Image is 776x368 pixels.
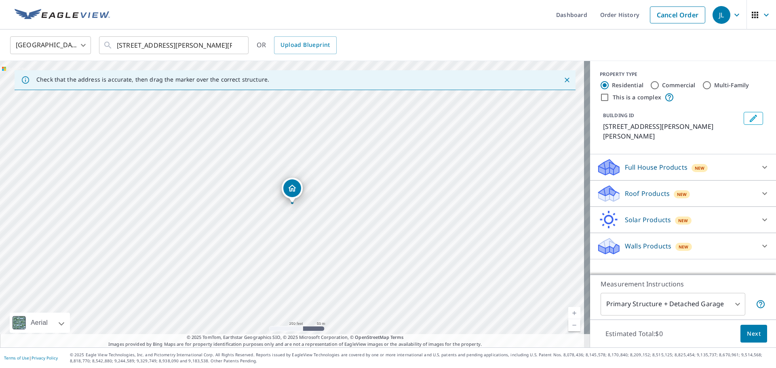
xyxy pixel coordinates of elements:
[36,76,269,83] p: Check that the address is accurate, then drag the marker over the correct structure.
[597,236,770,256] div: Walls ProductsNew
[390,334,404,340] a: Terms
[740,325,767,343] button: Next
[597,158,770,177] div: Full House ProductsNew
[280,40,330,50] span: Upload Blueprint
[28,313,50,333] div: Aerial
[597,210,770,229] div: Solar ProductsNew
[599,325,669,343] p: Estimated Total: $0
[678,217,688,224] span: New
[597,184,770,203] div: Roof ProductsNew
[625,189,670,198] p: Roof Products
[4,355,58,360] p: |
[355,334,389,340] a: OpenStreetMap
[117,34,232,57] input: Search by address or latitude-longitude
[625,241,671,251] p: Walls Products
[625,215,671,225] p: Solar Products
[4,355,29,361] a: Terms of Use
[756,299,765,309] span: Your report will include the primary structure and a detached garage if one exists.
[613,93,661,101] label: This is a complex
[562,75,572,85] button: Close
[10,34,91,57] div: [GEOGRAPHIC_DATA]
[257,36,337,54] div: OR
[625,162,687,172] p: Full House Products
[10,313,70,333] div: Aerial
[744,112,763,125] button: Edit building 1
[650,6,705,23] a: Cancel Order
[747,329,761,339] span: Next
[679,244,689,250] span: New
[612,81,643,89] label: Residential
[601,279,765,289] p: Measurement Instructions
[282,178,303,203] div: Dropped pin, building 1, Residential property, 7211 Westfield Woods Dr O Fallon, MO 63368
[15,9,110,21] img: EV Logo
[603,122,740,141] p: [STREET_ADDRESS][PERSON_NAME][PERSON_NAME]
[603,112,634,119] p: BUILDING ID
[70,352,772,364] p: © 2025 Eagle View Technologies, Inc. and Pictometry International Corp. All Rights Reserved. Repo...
[600,71,766,78] div: PROPERTY TYPE
[695,165,705,171] span: New
[187,334,404,341] span: © 2025 TomTom, Earthstar Geographics SIO, © 2025 Microsoft Corporation, ©
[568,307,580,319] a: Current Level 17, Zoom In
[274,36,336,54] a: Upload Blueprint
[32,355,58,361] a: Privacy Policy
[568,319,580,331] a: Current Level 17, Zoom Out
[677,191,687,198] span: New
[601,293,745,315] div: Primary Structure + Detached Garage
[714,81,749,89] label: Multi-Family
[713,6,730,24] div: JL
[662,81,696,89] label: Commercial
